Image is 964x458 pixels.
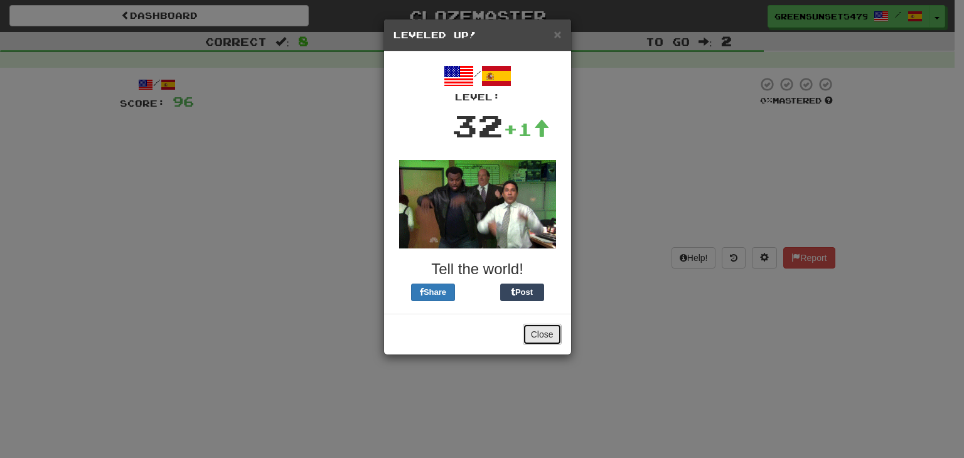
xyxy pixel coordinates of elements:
button: Close [554,28,561,41]
div: +1 [503,117,550,142]
div: Level: [394,91,562,104]
div: / [394,61,562,104]
button: Post [500,284,544,301]
h3: Tell the world! [394,261,562,277]
div: 32 [452,104,503,147]
button: Close [523,324,562,345]
h5: Leveled Up! [394,29,562,41]
img: office-a80e9430007fca076a14268f5cfaac02a5711bd98b344892871d2edf63981756.gif [399,160,556,248]
iframe: X Post Button [455,284,500,301]
button: Share [411,284,455,301]
span: × [554,27,561,41]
